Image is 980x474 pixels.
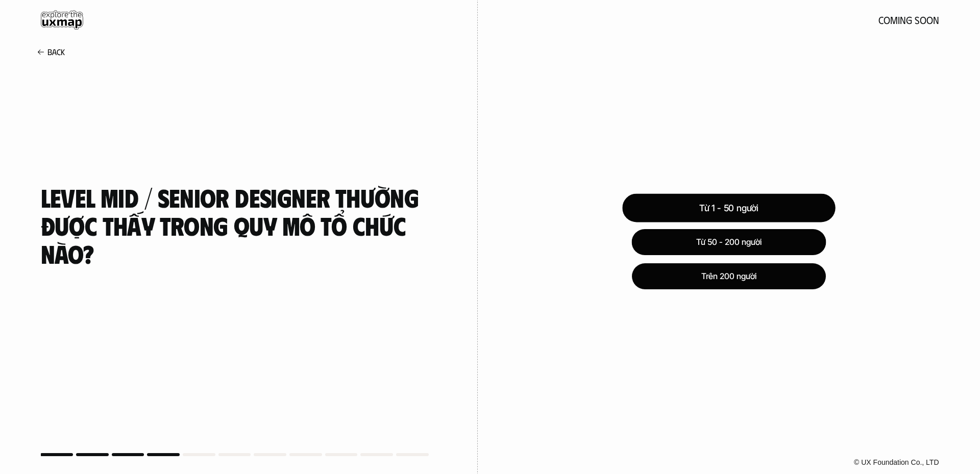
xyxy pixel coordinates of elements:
[631,229,826,255] div: Từ 50 - 200 người
[878,14,939,26] h5: coming soon
[632,263,826,289] div: Trên 200 người
[622,193,835,222] div: Từ 1 - 50 người
[852,458,939,466] a: © UX Foundation Co., LTD
[47,47,65,57] p: Back
[41,183,437,267] h4: Level MID / SENIOR DESIGNER thường được thấy trong QUY MÔ TỔ CHỨC NÀO?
